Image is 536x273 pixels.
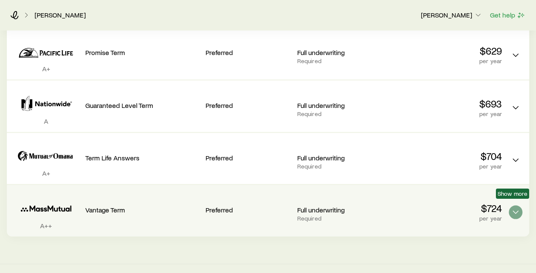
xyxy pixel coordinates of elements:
p: $704 [389,150,502,162]
p: Required [297,58,382,64]
p: per year [389,58,502,64]
p: Required [297,163,382,169]
a: [PERSON_NAME] [34,11,86,19]
p: per year [389,215,502,221]
p: $629 [389,45,502,57]
p: Full underwriting [297,101,382,109]
p: Full underwriting [297,48,382,57]
button: [PERSON_NAME] [420,10,483,20]
p: Full underwriting [297,205,382,214]
p: Term Life Answers [85,153,198,162]
p: Preferred [205,205,290,214]
p: A+ [14,168,78,177]
p: [PERSON_NAME] [421,11,482,19]
span: Show more [498,190,527,197]
p: Promise Term [85,48,198,57]
p: per year [389,110,502,117]
p: $693 [389,97,502,109]
p: per year [389,163,502,169]
p: A++ [14,221,78,229]
p: Full underwriting [297,153,382,162]
p: A [14,116,78,125]
button: Get help [490,10,526,20]
p: A+ [14,64,78,73]
p: Required [297,110,382,117]
p: Preferred [205,153,290,162]
p: Required [297,215,382,221]
p: $724 [389,202,502,214]
p: Vantage Term [85,205,198,214]
p: Guaranteed Level Term [85,101,198,109]
p: Preferred [205,48,290,57]
p: Preferred [205,101,290,109]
